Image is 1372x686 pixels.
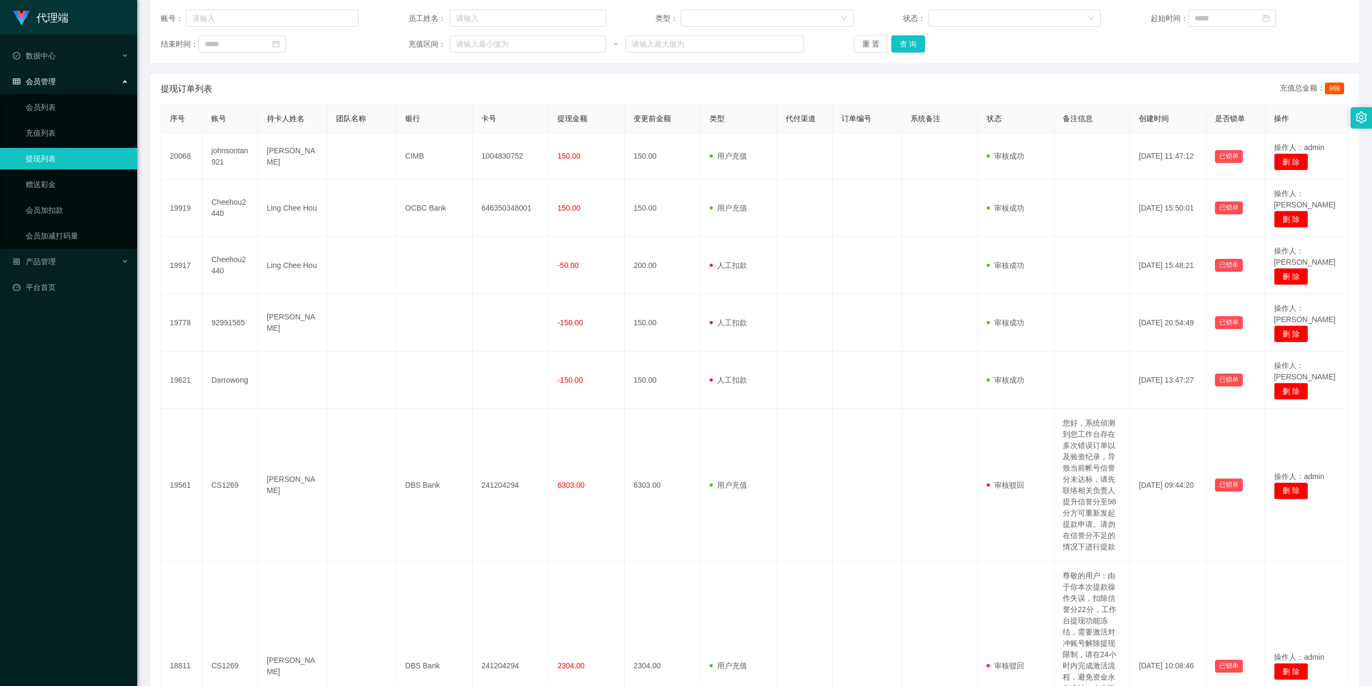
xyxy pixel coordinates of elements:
td: [DATE] 15:50:01 [1130,180,1206,237]
span: 150.00 [557,152,580,160]
td: 19919 [161,180,203,237]
a: 会员加扣款 [26,199,129,221]
span: 订单编号 [841,114,871,123]
span: 起始时间： [1151,13,1188,24]
span: 操作人：[PERSON_NAME] [1274,189,1336,209]
span: 审核驳回 [987,481,1024,489]
i: 图标: appstore-o [13,258,20,265]
td: Ling Chee Hou [258,237,327,294]
span: 员工姓名： [408,13,450,24]
span: 团队名称 [336,114,366,123]
i: 图标: calendar [1262,14,1270,22]
td: johnsontan921 [203,133,258,180]
button: 已锁单 [1215,479,1243,491]
span: 账号 [211,114,226,123]
td: 19778 [161,294,203,352]
td: 19621 [161,352,203,409]
button: 删 除 [1274,268,1308,285]
span: 充值区间： [408,39,450,50]
span: 968 [1325,83,1344,94]
td: Darrowong [203,352,258,409]
span: 操作人：admin [1274,472,1324,481]
span: 人工扣款 [710,261,747,270]
span: 类型： [655,13,681,24]
span: 提现订单列表 [161,83,212,95]
span: 用户充值 [710,152,747,160]
button: 删 除 [1274,153,1308,170]
td: CS1269 [203,409,258,562]
td: [PERSON_NAME] [258,294,327,352]
span: 持卡人姓名 [267,114,304,123]
td: 20068 [161,133,203,180]
td: 6303.00 [625,409,701,562]
div: 充值总金额： [1280,83,1348,95]
span: 产品管理 [13,257,56,266]
a: 充值列表 [26,122,129,144]
input: 请输入 [186,10,359,27]
span: 系统备注 [911,114,941,123]
button: 删 除 [1274,383,1308,400]
span: 卡号 [481,114,496,123]
span: 操作人：[PERSON_NAME] [1274,361,1336,381]
span: 6303.00 [557,481,585,489]
td: Cheehou2440 [203,237,258,294]
span: 审核成功 [987,204,1024,212]
td: 1004830752 [473,133,549,180]
span: 审核成功 [987,318,1024,327]
span: 备注信息 [1063,114,1093,123]
td: [DATE] 11:47:12 [1130,133,1206,180]
span: 代付渠道 [786,114,816,123]
button: 删 除 [1274,325,1308,342]
span: 是否锁单 [1215,114,1245,123]
span: 账号： [161,13,186,24]
span: 用户充值 [710,204,747,212]
td: [DATE] 15:48:21 [1130,237,1206,294]
span: 银行 [405,114,420,123]
td: [PERSON_NAME] [258,409,327,562]
a: 代理端 [13,13,69,21]
td: 646350348001 [473,180,549,237]
span: 人工扣款 [710,376,747,384]
span: 操作 [1274,114,1289,123]
td: OCBC Bank [397,180,473,237]
td: 150.00 [625,180,701,237]
span: 结束时间： [161,39,198,50]
i: 图标: check-circle-o [13,52,20,59]
a: 图标: dashboard平台首页 [13,277,129,298]
span: 状态 [987,114,1002,123]
i: 图标: down [1088,15,1094,23]
span: 操作人：[PERSON_NAME] [1274,304,1336,324]
a: 提现列表 [26,148,129,169]
span: 审核成功 [987,152,1024,160]
input: 请输入 [450,10,606,27]
button: 已锁单 [1215,150,1243,163]
td: [DATE] 20:54:49 [1130,294,1206,352]
td: 241204294 [473,409,549,562]
a: 会员加减打码量 [26,225,129,247]
td: 您好，系统侦测到您工作台存在多次错误订单以及验资纪录，导致当前帐号信誉分未达标，请先联络相关负责人提升信誉分至98分方可重新发起提款申请。请勿在信誉分不足的情况下进行提款 [1054,409,1130,562]
span: 用户充值 [710,481,747,489]
span: -50.00 [557,261,579,270]
td: CIMB [397,133,473,180]
span: 操作人：admin [1274,143,1324,152]
span: 类型 [710,114,725,123]
button: 删 除 [1274,482,1308,499]
i: 图标: down [841,15,847,23]
td: 200.00 [625,237,701,294]
h1: 代理端 [36,1,69,35]
span: 操作人：[PERSON_NAME] [1274,247,1336,266]
td: 150.00 [625,352,701,409]
i: 图标: table [13,78,20,85]
button: 删 除 [1274,663,1308,680]
td: [PERSON_NAME] [258,133,327,180]
span: 提现金额 [557,114,587,123]
span: 用户充值 [710,661,747,670]
td: Cheehou2440 [203,180,258,237]
a: 会员列表 [26,96,129,118]
img: logo.9652507e.png [13,11,30,26]
button: 已锁单 [1215,374,1243,386]
span: 审核成功 [987,261,1024,270]
button: 已锁单 [1215,202,1243,214]
button: 已锁单 [1215,316,1243,329]
span: 150.00 [557,204,580,212]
